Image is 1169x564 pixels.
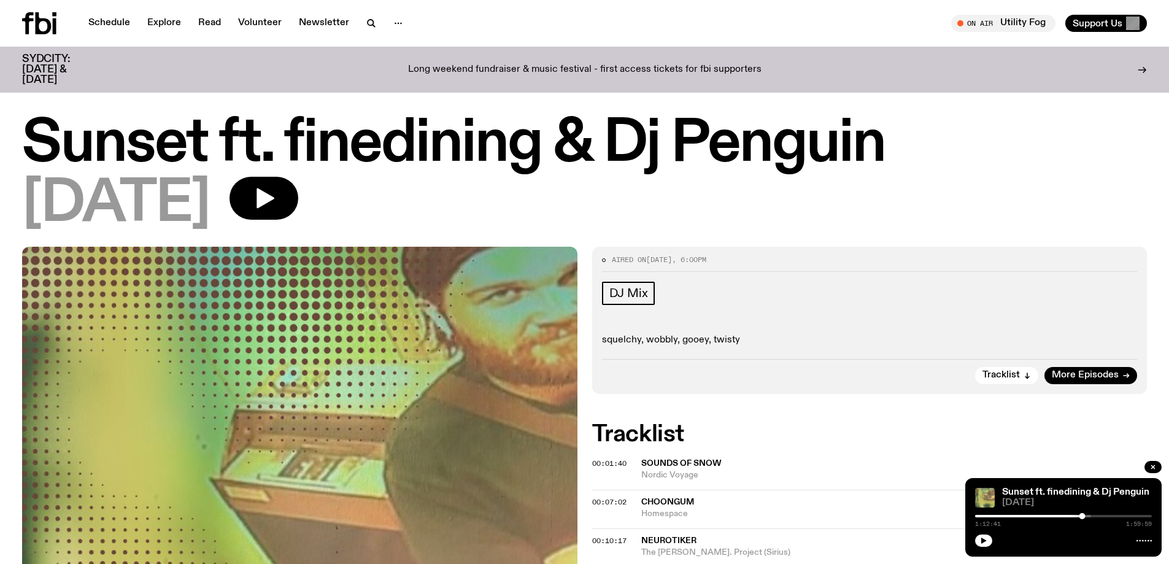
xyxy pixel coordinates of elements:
span: Tracklist [982,371,1020,380]
p: squelchy, wobbly, gooey, twisty [602,334,1138,346]
button: Tracklist [975,367,1038,384]
button: 00:01:40 [592,460,627,467]
span: Choongum [641,498,694,506]
h1: Sunset ft. finedining & Dj Penguin [22,117,1147,172]
button: On AirUtility Fog [951,15,1055,32]
span: Sounds Of Snow [641,459,722,468]
span: 00:01:40 [592,458,627,468]
h2: Tracklist [592,423,1148,446]
span: Support Us [1073,18,1122,29]
a: Sunset ft. finedining & Dj Penguin [1002,487,1149,497]
span: Aired on [612,255,646,265]
a: Explore [140,15,188,32]
button: 00:10:17 [592,538,627,544]
span: Nordic Voyage [641,469,1148,481]
span: 00:10:17 [592,536,627,546]
span: 1:12:41 [975,521,1001,527]
p: Long weekend fundraiser & music festival - first access tickets for fbi supporters [408,64,762,75]
span: , 6:00pm [672,255,706,265]
a: Volunteer [231,15,289,32]
a: Read [191,15,228,32]
span: [DATE] [22,177,210,232]
span: More Episodes [1052,371,1119,380]
span: 1:59:59 [1126,521,1152,527]
span: DJ Mix [609,287,648,300]
button: 00:07:02 [592,499,627,506]
h3: SYDCITY: [DATE] & [DATE] [22,54,101,85]
a: Schedule [81,15,137,32]
span: The [PERSON_NAME]. Project (Sirius) [641,547,1148,558]
span: Neurotiker [641,536,696,545]
a: Newsletter [291,15,357,32]
button: Support Us [1065,15,1147,32]
span: [DATE] [646,255,672,265]
span: Homespace [641,508,1148,520]
span: 00:07:02 [592,497,627,507]
a: DJ Mix [602,282,655,305]
a: More Episodes [1044,367,1137,384]
span: [DATE] [1002,498,1152,508]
